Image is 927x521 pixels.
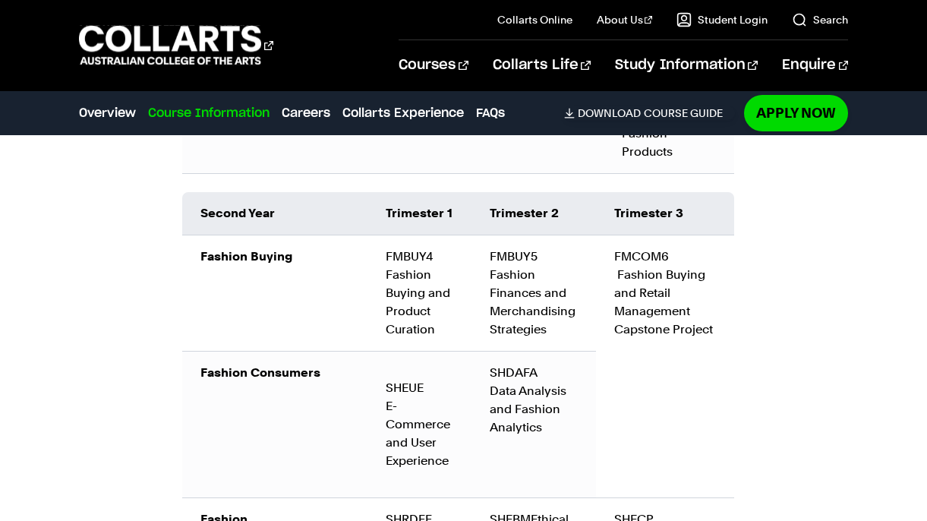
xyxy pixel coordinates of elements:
[744,95,848,131] a: Apply Now
[367,235,471,351] td: FMBUY4 Fashion Buying and Product Curation
[471,235,596,351] td: FMBUY5 Fashion Finances and Merchandising Strategies
[471,351,596,497] td: SHDAFA Data Analysis and Fashion Analytics
[782,40,848,90] a: Enquire
[476,104,505,122] a: FAQs
[497,12,572,27] a: Collarts Online
[182,192,367,235] td: Second Year
[79,24,273,67] div: Go to homepage
[493,40,591,90] a: Collarts Life
[148,104,270,122] a: Course Information
[564,106,735,120] a: DownloadCourse Guide
[615,40,758,90] a: Study Information
[282,104,330,122] a: Careers
[342,104,464,122] a: Collarts Experience
[399,40,468,90] a: Courses
[578,106,641,120] span: Download
[200,365,320,380] strong: Fashion Consumers
[596,235,734,497] td: FMCOM6 Fashion Buying and Retail Management Capstone Project
[676,12,768,27] a: Student Login
[792,12,848,27] a: Search
[596,192,734,235] td: Trimester 3
[200,249,292,264] strong: Fashion Buying
[79,104,136,122] a: Overview
[386,379,453,470] p: SHEUE E-Commerce and User Experience
[597,12,653,27] a: About Us
[367,192,471,235] td: Trimester 1
[471,192,596,235] td: Trimester 2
